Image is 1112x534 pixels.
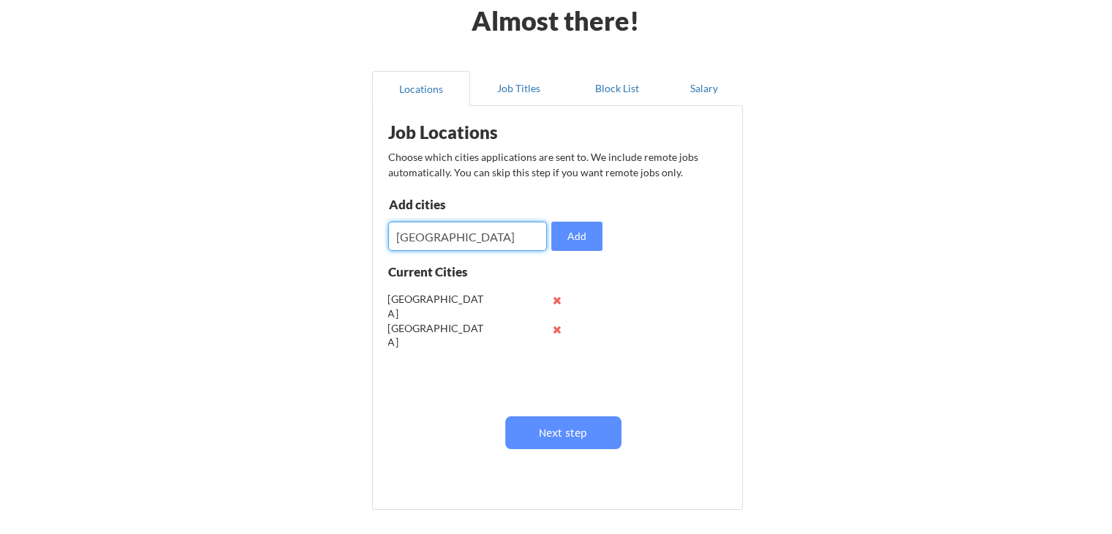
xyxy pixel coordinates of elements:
div: [GEOGRAPHIC_DATA] [388,292,484,320]
div: Job Locations [388,124,572,141]
div: [GEOGRAPHIC_DATA] [388,321,484,350]
div: Add cities [389,198,540,211]
button: Locations [372,71,470,106]
button: Add [551,222,602,251]
input: Type here... [388,222,547,251]
button: Job Titles [470,71,568,106]
div: Current Cities [388,266,499,278]
div: Almost there! [453,7,657,34]
button: Next step [505,416,621,449]
div: Choose which cities applications are sent to. We include remote jobs automatically. You can skip ... [388,149,725,180]
button: Block List [568,71,666,106]
button: Salary [666,71,743,106]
